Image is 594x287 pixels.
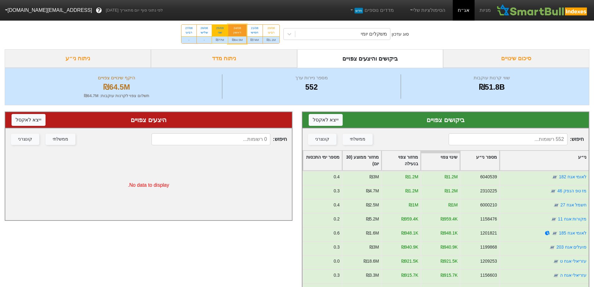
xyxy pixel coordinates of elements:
a: עזריאלי אגח ט [560,259,587,264]
div: 1156603 [480,272,497,279]
div: ממשלתי [350,136,365,143]
div: ₪77M [212,36,228,43]
div: Toggle SortBy [460,151,499,170]
div: 25/08 [216,26,224,30]
div: 2310225 [480,188,497,194]
a: מדדים נוספיםחדש [347,4,396,17]
div: ₪940.9K [401,244,418,250]
div: ₪3M [369,244,379,250]
img: tase link [549,244,555,250]
div: ₪915.7K [401,272,418,279]
div: 0.6 [333,230,339,236]
div: ₪3.3M [366,272,379,279]
div: 6000210 [480,202,497,208]
div: 0.3 [333,188,339,194]
div: סיכום שינויים [443,49,589,68]
div: 0.3 [333,272,339,279]
span: חדש [355,8,363,13]
div: 1201821 [480,230,497,236]
button: קונצרני [11,134,39,145]
div: ראשון [232,30,243,35]
div: ₪1.2M [405,188,418,194]
div: - [197,36,212,43]
img: tase link [550,188,556,194]
div: ₪1.2M [444,188,457,194]
div: ניתוח מדד [151,49,297,68]
div: 24/08 [232,26,243,30]
div: ₪959.4K [401,216,418,222]
div: ביקושים צפויים [309,115,583,125]
div: ₪51.8B [403,82,581,93]
button: קונצרני [308,134,336,145]
input: 0 רשומות... [152,133,270,145]
div: ₪921.5K [440,258,457,265]
button: ייצא לאקסל [12,114,46,126]
div: שלישי [200,30,208,35]
div: קונצרני [315,136,329,143]
div: שווי קרנות עוקבות [403,74,581,82]
div: שני [216,30,224,35]
div: 0.4 [333,174,339,180]
a: פועלים אגח 203 [556,245,587,250]
div: ₪1M [409,202,418,208]
div: ₪5.2M [366,216,379,222]
div: - [181,36,196,43]
div: היקף שינויים צפויים [13,74,220,82]
input: 552 רשומות... [449,133,567,145]
div: ₪915.7K [440,272,457,279]
div: 0.2 [333,216,339,222]
img: SmartBull [496,4,589,17]
span: חיפוש : [152,133,287,145]
div: מספר ניירות ערך [224,74,399,82]
img: tase link [552,230,558,236]
div: ₪1.2M [405,174,418,180]
div: 1158476 [480,216,497,222]
div: ₪959.4K [440,216,457,222]
div: 0.0 [333,258,339,265]
div: ₪64.5M [13,82,220,93]
div: ₪3M [369,174,379,180]
div: ביקושים והיצעים צפויים [297,49,443,68]
button: ממשלתי [46,134,75,145]
div: Toggle SortBy [303,151,342,170]
div: סוג עדכון [392,31,409,37]
img: tase link [553,258,559,265]
a: לאומי אגח 182 [559,174,587,179]
div: ₪948.1K [440,230,457,236]
div: 0.4 [333,202,339,208]
img: tase link [553,202,559,208]
div: Toggle SortBy [342,151,381,170]
span: ? [97,6,101,15]
div: היצעים צפויים [12,115,286,125]
div: ₪64.5M [228,36,247,43]
a: מקורות אגח 11 [558,216,587,221]
div: 20/08 [267,26,276,30]
div: קונצרני [18,136,32,143]
div: ₪2.5M [366,202,379,208]
button: ייצא לאקסל [309,114,343,126]
div: משקלים יומי [361,30,387,38]
div: 26/08 [200,26,208,30]
a: מז טפ הנפק 46 [557,188,587,193]
div: ניתוח ני״ע [5,49,151,68]
div: 552 [224,82,399,93]
div: ₪74M [247,36,263,43]
div: רביעי [185,30,193,35]
div: ₪948.1K [401,230,418,236]
div: Toggle SortBy [382,151,420,170]
div: 6040539 [480,174,497,180]
a: חשמל אגח 27 [560,202,587,207]
div: ₪1.6M [366,230,379,236]
div: Toggle SortBy [421,151,460,170]
div: ₪940.9K [440,244,457,250]
a: עזריאלי אגח ה [560,273,587,278]
div: ₪1M [448,202,457,208]
img: tase link [552,174,558,180]
div: No data to display. [5,150,292,220]
img: tase link [553,272,559,279]
div: ₪18.6M [363,258,379,265]
div: ממשלתי [53,136,68,143]
div: ₪1.1M [263,36,279,43]
div: ₪921.5K [401,258,418,265]
a: הסימולציות שלי [406,4,448,17]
